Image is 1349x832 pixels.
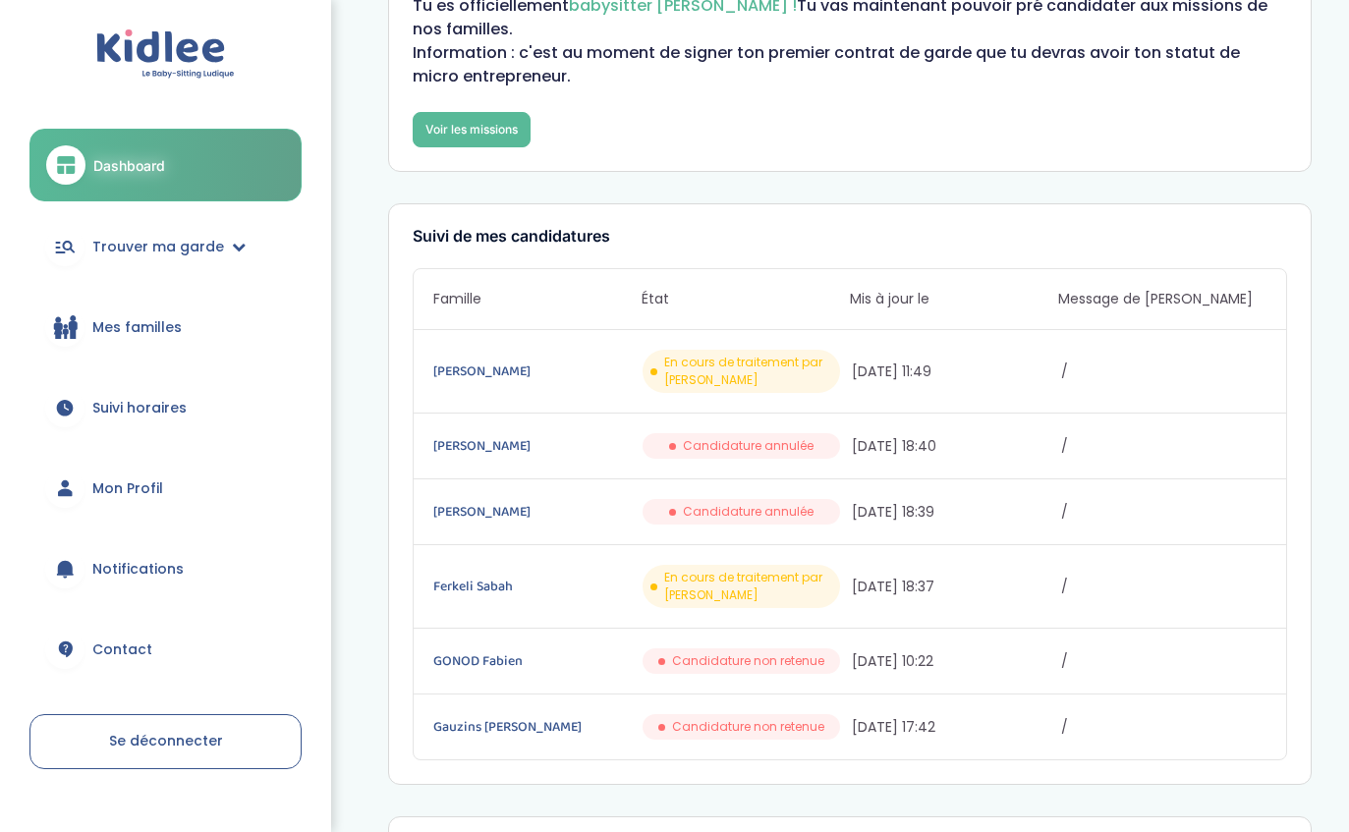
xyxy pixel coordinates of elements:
[852,361,1057,382] span: [DATE] 11:49
[1061,651,1266,672] span: /
[852,502,1057,523] span: [DATE] 18:39
[642,289,850,309] span: État
[92,478,163,499] span: Mon Profil
[109,731,223,750] span: Se déconnecter
[433,501,639,523] a: [PERSON_NAME]
[29,453,302,524] a: Mon Profil
[29,714,302,769] a: Se déconnecter
[29,292,302,362] a: Mes familles
[433,650,639,672] a: GONOD Fabien
[1061,577,1266,597] span: /
[92,317,182,338] span: Mes familles
[1058,289,1266,309] span: Message de [PERSON_NAME]
[93,155,165,176] span: Dashboard
[852,436,1057,457] span: [DATE] 18:40
[664,354,832,389] span: En cours de traitement par [PERSON_NAME]
[29,533,302,604] a: Notifications
[29,372,302,443] a: Suivi horaires
[852,717,1057,738] span: [DATE] 17:42
[1061,361,1266,382] span: /
[1061,717,1266,738] span: /
[433,435,639,457] a: [PERSON_NAME]
[672,718,824,736] span: Candidature non retenue
[29,211,302,282] a: Trouver ma garde
[96,29,235,80] img: logo.svg
[92,237,224,257] span: Trouver ma garde
[433,361,639,382] a: [PERSON_NAME]
[1061,502,1266,523] span: /
[852,577,1057,597] span: [DATE] 18:37
[1061,436,1266,457] span: /
[433,289,642,309] span: Famille
[413,41,1287,88] p: Information : c'est au moment de signer ton premier contrat de garde que tu devras avoir ton stat...
[92,398,187,418] span: Suivi horaires
[92,559,184,580] span: Notifications
[413,228,1287,246] h3: Suivi de mes candidatures
[664,569,832,604] span: En cours de traitement par [PERSON_NAME]
[413,112,531,147] a: Voir les missions
[683,437,814,455] span: Candidature annulée
[29,614,302,685] a: Contact
[92,639,152,660] span: Contact
[433,576,639,597] a: Ferkeli Sabah
[672,652,824,670] span: Candidature non retenue
[433,716,639,738] a: Gauzins [PERSON_NAME]
[852,651,1057,672] span: [DATE] 10:22
[683,503,814,521] span: Candidature annulée
[29,129,302,201] a: Dashboard
[850,289,1058,309] span: Mis à jour le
